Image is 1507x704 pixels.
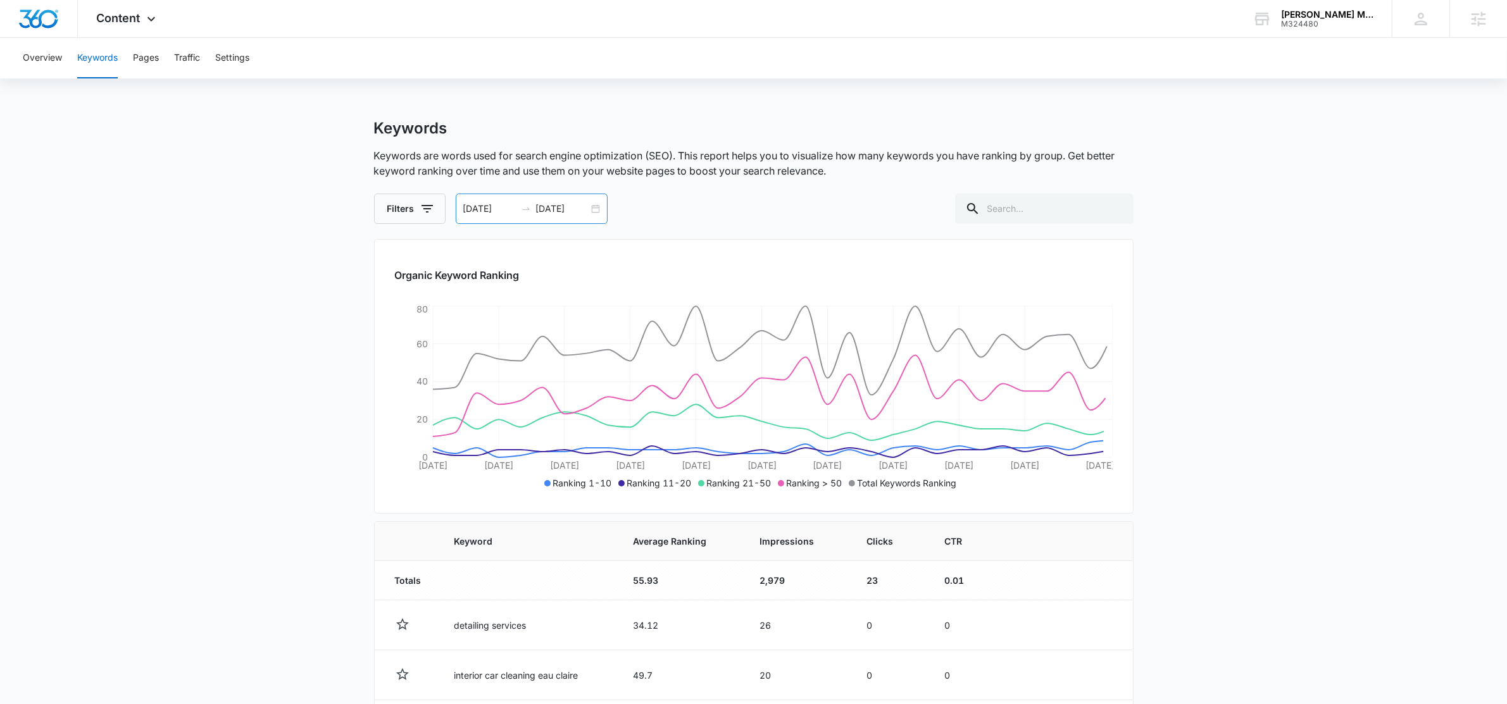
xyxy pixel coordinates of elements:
tspan: [DATE] [747,460,776,471]
img: tab_keywords_by_traffic_grey.svg [126,73,136,83]
span: to [521,204,531,214]
tspan: 40 [416,376,428,386]
tspan: 60 [416,338,428,349]
img: logo_orange.svg [20,20,30,30]
input: Start date [463,202,516,216]
td: 49.7 [618,650,744,700]
p: Keywords are words used for search engine optimization (SEO). This report helps you to visualize ... [374,148,1134,178]
h1: Keywords [374,119,447,138]
button: Settings [215,38,249,78]
button: Keywords [77,38,118,78]
div: account id [1281,20,1373,28]
tspan: [DATE] [484,460,513,471]
h2: Organic Keyword Ranking [395,268,1113,283]
td: interior car cleaning eau claire [439,650,618,700]
span: CTR [944,534,965,548]
button: Overview [23,38,62,78]
tspan: [DATE] [549,460,578,471]
tspan: [DATE] [1010,460,1039,471]
td: 0 [851,650,929,700]
td: 26 [744,600,851,650]
td: 0.01 [929,561,998,600]
tspan: [DATE] [418,460,447,471]
tspan: 20 [416,414,428,424]
td: 0 [851,600,929,650]
td: 55.93 [618,561,744,600]
span: Content [97,11,141,25]
button: Filters [374,194,446,224]
span: Total Keywords Ranking [858,478,957,488]
button: Traffic [174,38,200,78]
span: Ranking 11-20 [627,478,692,488]
div: Domain Overview [48,75,113,83]
span: Clicks [866,534,896,548]
tspan: [DATE] [615,460,644,471]
img: website_grey.svg [20,33,30,43]
span: Impressions [760,534,818,548]
div: Domain: [DOMAIN_NAME] [33,33,139,43]
td: 0 [929,650,998,700]
td: 34.12 [618,600,744,650]
div: Keywords by Traffic [140,75,213,83]
td: 0 [929,600,998,650]
td: 2,979 [744,561,851,600]
td: 23 [851,561,929,600]
span: Average Ranking [633,534,711,548]
td: Totals [375,561,439,600]
span: Keyword [454,534,584,548]
td: detailing services [439,600,618,650]
tspan: [DATE] [681,460,710,471]
div: account name [1281,9,1373,20]
span: Ranking > 50 [787,478,842,488]
tspan: 0 [422,452,428,462]
span: Ranking 21-50 [707,478,772,488]
tspan: [DATE] [813,460,842,471]
td: 20 [744,650,851,700]
span: Ranking 1-10 [553,478,612,488]
tspan: 80 [416,304,428,314]
img: tab_domain_overview_orange.svg [34,73,44,83]
tspan: [DATE] [1085,460,1115,471]
tspan: [DATE] [944,460,973,471]
input: End date [536,202,589,216]
span: swap-right [521,204,531,214]
tspan: [DATE] [879,460,908,471]
button: Pages [133,38,159,78]
div: v 4.0.25 [35,20,62,30]
input: Search... [955,194,1134,224]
